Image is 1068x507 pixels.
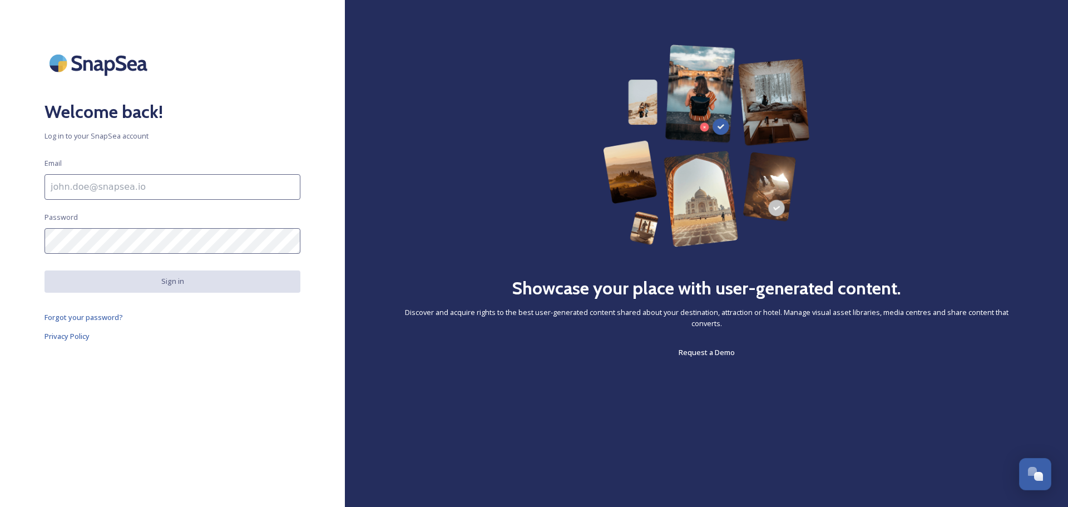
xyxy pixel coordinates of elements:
[679,347,735,357] span: Request a Demo
[603,45,810,247] img: 63b42ca75bacad526042e722_Group%20154-p-800.png
[44,45,156,82] img: SnapSea Logo
[44,311,300,324] a: Forgot your password?
[512,275,901,302] h2: Showcase your place with user-generated content.
[679,346,735,359] a: Request a Demo
[44,99,300,125] h2: Welcome back!
[44,312,123,322] span: Forgot your password?
[44,174,300,200] input: john.doe@snapsea.io
[44,331,90,341] span: Privacy Policy
[44,270,300,292] button: Sign in
[44,131,300,141] span: Log in to your SnapSea account
[1019,458,1051,490] button: Open Chat
[389,307,1023,328] span: Discover and acquire rights to the best user-generated content shared about your destination, att...
[44,329,300,343] a: Privacy Policy
[44,158,62,169] span: Email
[44,212,78,223] span: Password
